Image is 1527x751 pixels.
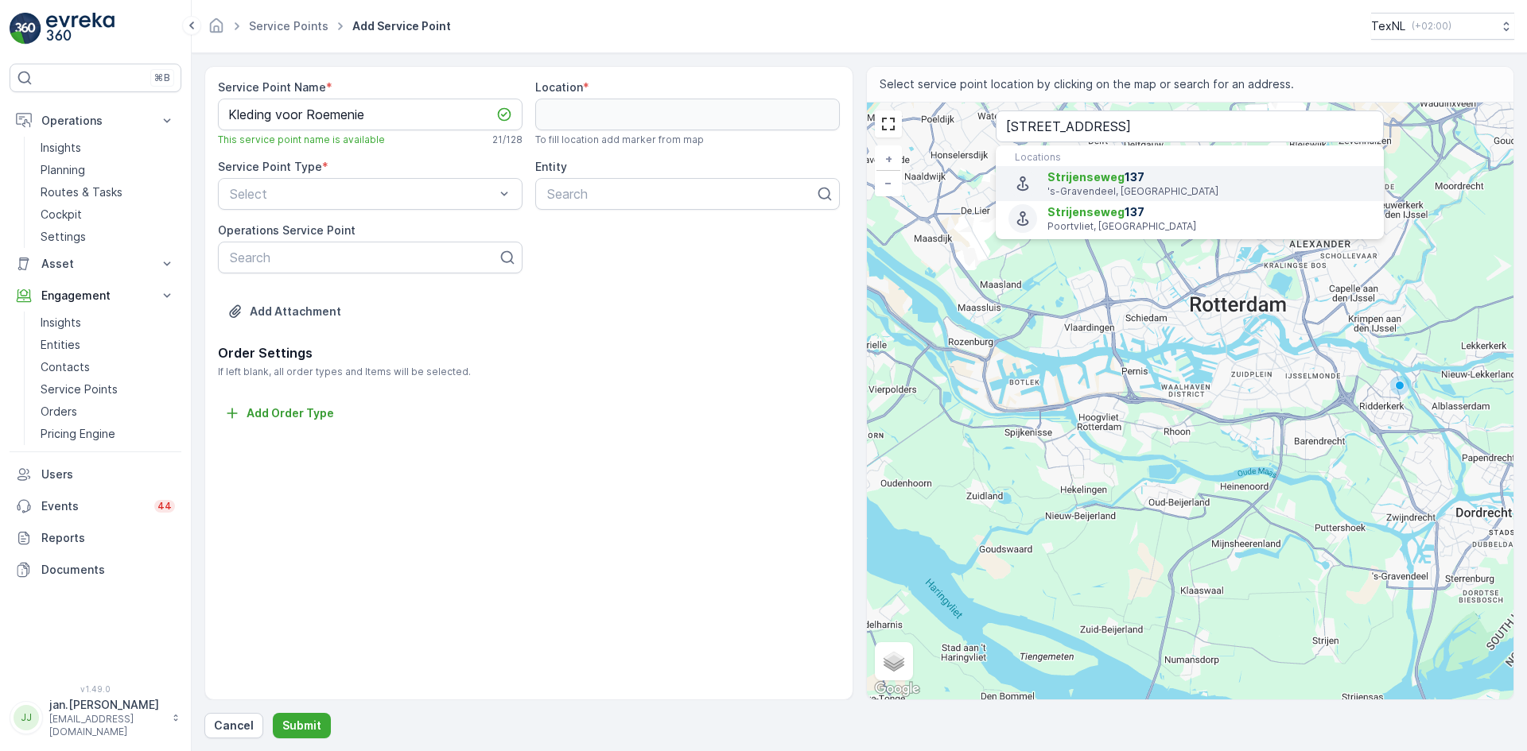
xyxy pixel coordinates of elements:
[41,404,77,420] p: Orders
[41,207,82,223] p: Cockpit
[1047,220,1371,233] p: Poortvliet, [GEOGRAPHIC_DATA]
[41,562,175,578] p: Documents
[34,181,181,203] a: Routes & Tasks
[41,288,150,304] p: Engagement
[884,176,892,189] span: −
[230,184,495,203] p: Select
[282,718,321,734] p: Submit
[10,105,181,137] button: Operations
[218,299,351,324] button: Upload File
[157,500,172,513] p: 44
[154,72,170,84] p: ⌘B
[10,248,181,280] button: Asset
[218,404,340,423] button: Add Order Type
[10,522,181,554] a: Reports
[41,337,80,353] p: Entities
[34,203,181,226] a: Cockpit
[218,134,385,146] span: This service point name is available
[34,401,181,423] a: Orders
[230,248,498,267] p: Search
[880,76,1294,92] span: Select service point location by clicking on the map or search for an address.
[41,530,175,546] p: Reports
[876,147,900,171] a: Zoom In
[876,112,900,136] a: View Fullscreen
[876,171,900,195] a: Zoom Out
[492,134,523,146] p: 21 / 128
[1047,170,1125,184] span: Strijenseweg
[218,366,840,378] span: If left blank, all order types and Items will be selected.
[41,315,81,331] p: Insights
[41,256,150,272] p: Asset
[535,80,583,94] label: Location
[41,184,122,200] p: Routes & Tasks
[10,697,181,738] button: JJjan.[PERSON_NAME][EMAIL_ADDRESS][DOMAIN_NAME]
[46,13,115,45] img: logo_light-DOdMpM7g.png
[49,697,164,713] p: jan.[PERSON_NAME]
[547,184,815,203] p: Search
[1047,169,1371,185] span: 137
[214,718,254,734] p: Cancel
[1047,205,1125,219] span: Strijenseweg
[41,113,150,129] p: Operations
[1047,185,1371,198] p: 's-Gravendeel, [GEOGRAPHIC_DATA]
[1015,151,1365,164] p: Locations
[204,713,263,738] button: Cancel
[14,705,39,730] div: JJ
[41,466,175,482] p: Users
[10,459,181,490] a: Users
[41,498,145,514] p: Events
[1371,18,1405,34] p: TexNL
[10,280,181,312] button: Engagement
[10,13,41,45] img: logo
[218,223,356,237] label: Operations Service Point
[218,80,326,94] label: Service Point Name
[1412,20,1451,33] p: ( +02:00 )
[218,160,322,173] label: Service Point Type
[218,343,840,362] p: Order Settings
[34,356,181,378] a: Contacts
[34,226,181,248] a: Settings
[996,110,1384,142] input: Search by address
[10,490,181,522] a: Events44
[34,334,181,356] a: Entities
[41,229,86,245] p: Settings
[876,644,911,679] a: Layers
[535,134,704,146] span: To fill location add marker from map
[273,713,331,738] button: Submit
[49,713,164,738] p: [EMAIL_ADDRESS][DOMAIN_NAME]
[1047,204,1371,220] span: 137
[41,162,85,178] p: Planning
[247,405,334,421] p: Add Order Type
[10,684,181,694] span: v 1.49.0
[208,23,225,37] a: Homepage
[871,679,923,699] a: Open this area in Google Maps (opens a new window)
[885,152,892,165] span: +
[34,159,181,181] a: Planning
[249,19,328,33] a: Service Points
[34,423,181,445] a: Pricing Engine
[871,679,923,699] img: Google
[996,145,1384,239] ul: Menu
[349,18,454,34] span: Add Service Point
[10,554,181,586] a: Documents
[1371,13,1514,40] button: TexNL(+02:00)
[41,426,115,442] p: Pricing Engine
[41,359,90,375] p: Contacts
[34,312,181,334] a: Insights
[41,140,81,156] p: Insights
[535,160,567,173] label: Entity
[34,137,181,159] a: Insights
[34,378,181,401] a: Service Points
[250,304,341,319] p: Add Attachment
[41,381,118,397] p: Service Points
